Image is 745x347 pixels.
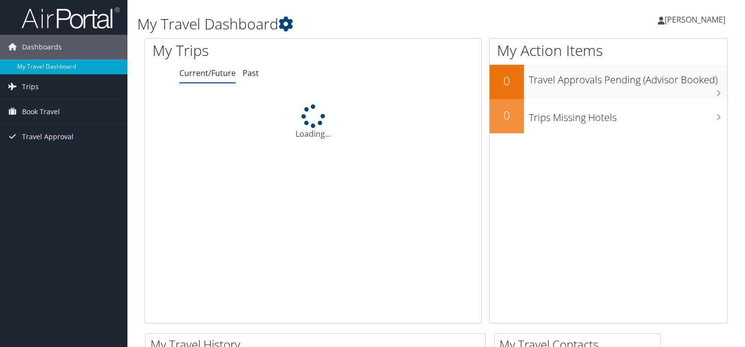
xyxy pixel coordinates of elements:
a: 0Trips Missing Hotels [490,99,727,133]
a: Current/Future [179,68,236,78]
span: Dashboards [22,35,62,59]
div: Loading... [145,104,481,140]
h1: My Trips [152,40,334,61]
a: Past [243,68,259,78]
h1: My Travel Dashboard [137,14,536,34]
h2: 0 [490,73,524,89]
span: Book Travel [22,99,60,124]
h3: Trips Missing Hotels [529,106,727,124]
h2: 0 [490,107,524,124]
span: [PERSON_NAME] [665,14,725,25]
a: [PERSON_NAME] [658,5,735,34]
a: 0Travel Approvals Pending (Advisor Booked) [490,65,727,99]
h1: My Action Items [490,40,727,61]
span: Travel Approval [22,124,74,149]
h3: Travel Approvals Pending (Advisor Booked) [529,68,727,87]
img: airportal-logo.png [22,6,120,29]
span: Trips [22,74,39,99]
